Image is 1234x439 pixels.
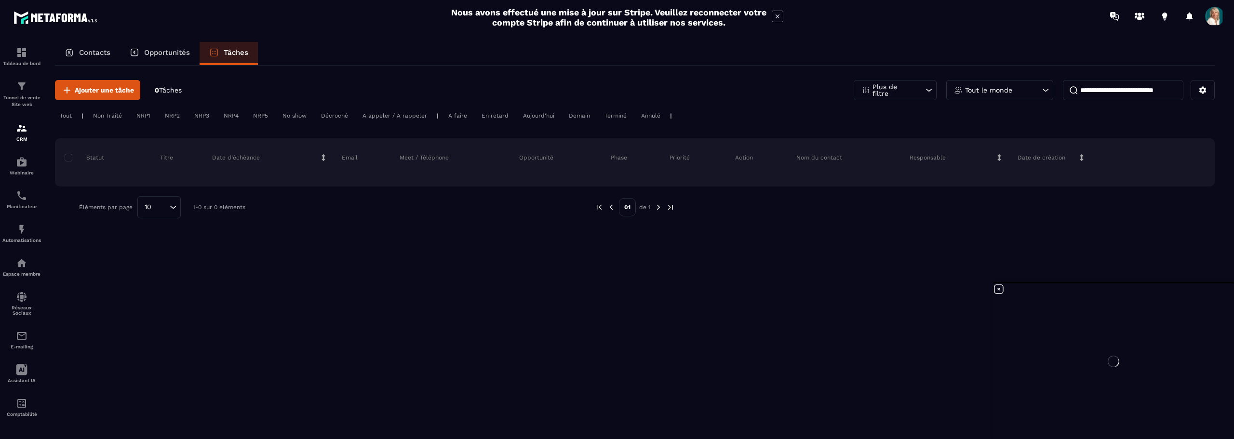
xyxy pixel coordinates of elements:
img: accountant [16,398,27,409]
div: Annulé [636,110,665,121]
p: Espace membre [2,271,41,277]
p: Titre [160,154,173,161]
div: Non Traité [88,110,127,121]
div: A appeler / A rappeler [358,110,432,121]
div: NRP4 [219,110,243,121]
img: prev [607,203,616,212]
p: | [437,112,439,119]
p: Tâches [224,48,248,57]
p: Contacts [79,48,110,57]
p: Phase [611,154,627,161]
div: NRP5 [248,110,273,121]
a: formationformationTableau de bord [2,40,41,73]
img: scheduler [16,190,27,201]
p: Tout le monde [965,87,1012,93]
p: Date d’échéance [212,154,260,161]
p: Statut [67,154,104,161]
a: social-networksocial-networkRéseaux Sociaux [2,284,41,323]
div: No show [278,110,311,121]
img: formation [16,47,27,58]
div: Terminé [600,110,631,121]
a: accountantaccountantComptabilité [2,390,41,424]
p: Planificateur [2,204,41,209]
p: Email [342,154,358,161]
p: Comptabilité [2,412,41,417]
p: Automatisations [2,238,41,243]
div: Demain [564,110,595,121]
p: 01 [619,198,636,216]
a: automationsautomationsWebinaire [2,149,41,183]
p: Date de création [1018,154,1065,161]
p: | [81,112,83,119]
div: Search for option [137,196,181,218]
img: next [654,203,663,212]
p: Webinaire [2,170,41,175]
div: En retard [477,110,513,121]
h2: Nous avons effectué une mise à jour sur Stripe. Veuillez reconnecter votre compte Stripe afin de ... [451,7,767,27]
span: 10 [141,202,155,213]
span: Ajouter une tâche [75,85,134,95]
button: Ajouter une tâche [55,80,140,100]
a: formationformationCRM [2,115,41,149]
img: formation [16,122,27,134]
a: Opportunités [120,42,200,65]
div: Décroché [316,110,353,121]
div: NRP2 [160,110,185,121]
a: schedulerschedulerPlanificateur [2,183,41,216]
a: Assistant IA [2,357,41,390]
div: Tout [55,110,77,121]
p: Réseaux Sociaux [2,305,41,316]
img: social-network [16,291,27,303]
div: À faire [443,110,472,121]
p: 1-0 sur 0 éléments [193,204,245,211]
p: CRM [2,136,41,142]
p: Tableau de bord [2,61,41,66]
img: next [666,203,675,212]
img: logo [13,9,100,27]
p: Assistant IA [2,378,41,383]
img: automations [16,156,27,168]
p: Opportunité [519,154,553,161]
a: Tâches [200,42,258,65]
img: email [16,330,27,342]
a: formationformationTunnel de vente Site web [2,73,41,115]
p: Opportunités [144,48,190,57]
p: Responsable [910,154,946,161]
a: automationsautomationsEspace membre [2,250,41,284]
p: E-mailing [2,344,41,349]
div: NRP3 [189,110,214,121]
p: Action [735,154,753,161]
p: Meet / Téléphone [400,154,449,161]
p: Tunnel de vente Site web [2,94,41,108]
img: formation [16,80,27,92]
p: Éléments par page [79,204,133,211]
img: prev [595,203,604,212]
p: Plus de filtre [872,83,915,97]
span: Tâches [159,86,182,94]
p: de 1 [639,203,651,211]
p: 0 [155,86,182,95]
div: NRP1 [132,110,155,121]
div: Aujourd'hui [518,110,559,121]
p: Nom du contact [796,154,842,161]
p: Priorité [670,154,690,161]
img: automations [16,224,27,235]
a: emailemailE-mailing [2,323,41,357]
input: Search for option [155,202,167,213]
a: Contacts [55,42,120,65]
img: automations [16,257,27,269]
a: automationsautomationsAutomatisations [2,216,41,250]
p: | [670,112,672,119]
